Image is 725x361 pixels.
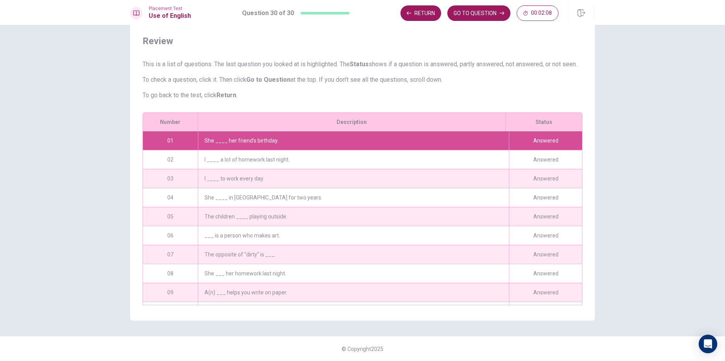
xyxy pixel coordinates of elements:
[149,6,191,11] span: Placement Test
[509,207,582,226] div: Answered
[143,75,582,84] p: To check a question, click it. Then click at the top. If you don't see all the questions, scroll ...
[143,264,198,283] div: 08
[198,113,505,131] div: Description
[505,113,582,131] div: Status
[143,283,198,302] div: 09
[198,150,509,169] div: I ____ a lot of homework last night.
[350,60,369,68] strong: Status
[699,335,717,353] div: Open Intercom Messenger
[509,226,582,245] div: Answered
[198,131,509,150] div: She ____ her friend’s birthday.
[143,91,582,100] p: To go back to the test, click .
[198,302,509,321] div: I ___ for the test [DATE].
[143,169,198,188] div: 03
[198,245,509,264] div: The opposite of "dirty" is ___.
[216,91,236,99] strong: Return
[509,245,582,264] div: Answered
[509,264,582,283] div: Answered
[509,188,582,207] div: Answered
[509,302,582,321] div: Answered
[400,5,441,21] button: Return
[143,302,198,321] div: 10
[509,150,582,169] div: Answered
[246,76,290,83] strong: Go to Question
[143,150,198,169] div: 02
[509,283,582,302] div: Answered
[143,113,198,131] div: Number
[198,226,509,245] div: ___ is a person who makes art.
[143,226,198,245] div: 06
[531,10,552,16] span: 00:02:08
[143,131,198,150] div: 01
[242,9,294,18] h1: Question 30 of 30
[447,5,510,21] button: GO TO QUESTION
[149,11,191,21] h1: Use of English
[509,169,582,188] div: Answered
[143,60,582,69] p: This is a list of questions. The last question you looked at is highlighted. The shows if a quest...
[143,207,198,226] div: 05
[198,188,509,207] div: She ____ in [GEOGRAPHIC_DATA] for two years.
[198,169,509,188] div: I ____ to work every day.
[342,346,383,352] span: © Copyright 2025
[198,264,509,283] div: She ___ her homework last night.
[143,188,198,207] div: 04
[198,207,509,226] div: The children ____ playing outside.
[517,5,558,21] button: 00:02:08
[143,35,582,47] span: Review
[143,245,198,264] div: 07
[198,283,509,302] div: A(n) ___ helps you write on paper.
[509,131,582,150] div: Answered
